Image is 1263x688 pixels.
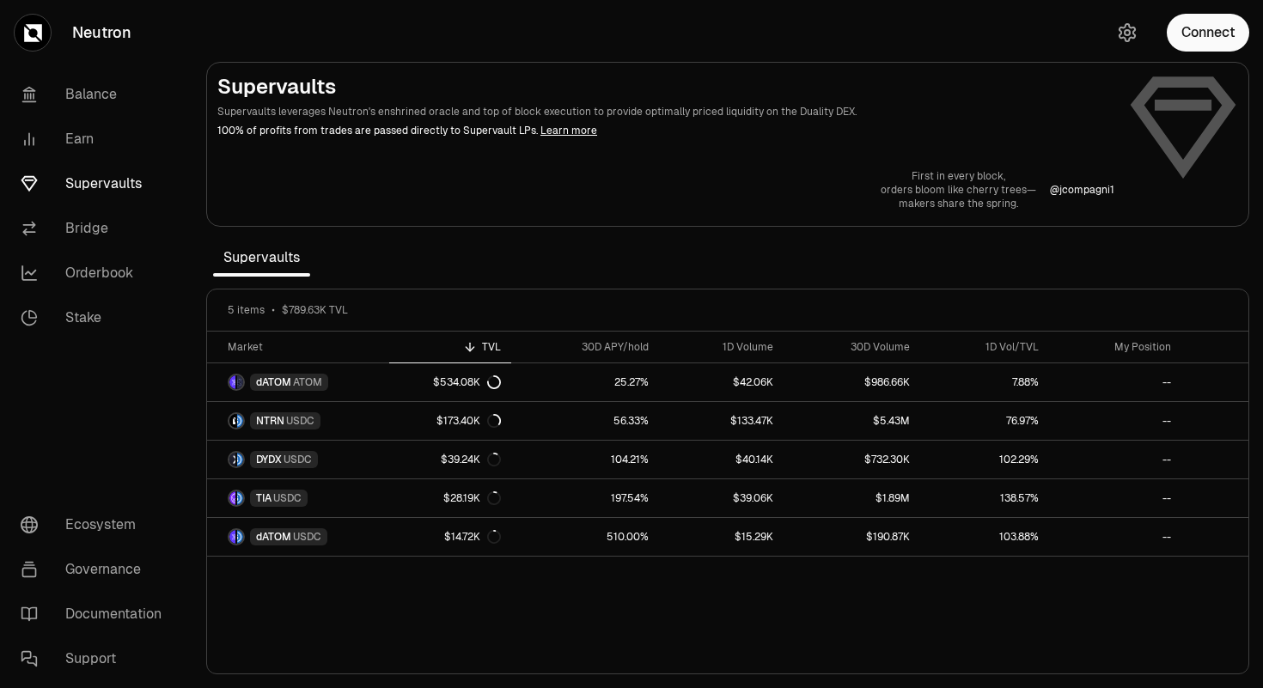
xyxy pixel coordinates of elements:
[237,491,243,505] img: USDC Logo
[511,363,659,401] a: 25.27%
[920,363,1048,401] a: 7.88%
[436,414,501,428] div: $173.40K
[256,491,272,505] span: TIA
[511,402,659,440] a: 56.33%
[784,441,920,478] a: $732.30K
[237,453,243,466] img: USDC Logo
[920,402,1048,440] a: 76.97%
[881,183,1036,197] p: orders bloom like cherry trees—
[659,402,784,440] a: $133.47K
[511,441,659,478] a: 104.21%
[237,414,243,428] img: USDC Logo
[1050,183,1114,197] p: @ jcompagni1
[659,518,784,556] a: $15.29K
[784,518,920,556] a: $190.87K
[282,303,348,317] span: $789.63K TVL
[7,117,186,161] a: Earn
[207,441,389,478] a: DYDX LogoUSDC LogoDYDXUSDC
[511,518,659,556] a: 510.00%
[1059,340,1172,354] div: My Position
[7,72,186,117] a: Balance
[229,491,235,505] img: TIA Logo
[784,363,920,401] a: $986.66K
[237,530,243,544] img: USDC Logo
[784,402,920,440] a: $5.43M
[7,547,186,592] a: Governance
[540,124,597,137] a: Learn more
[217,104,1114,119] p: Supervaults leverages Neutron's enshrined oracle and top of block execution to provide optimally ...
[511,479,659,517] a: 197.54%
[293,375,322,389] span: ATOM
[881,169,1036,183] p: First in every block,
[1049,402,1182,440] a: --
[389,402,512,440] a: $173.40K
[293,530,321,544] span: USDC
[784,479,920,517] a: $1.89M
[217,123,1114,138] p: 100% of profits from trades are passed directly to Supervault LPs.
[389,441,512,478] a: $39.24K
[256,414,284,428] span: NTRN
[389,479,512,517] a: $28.19K
[1049,518,1182,556] a: --
[389,363,512,401] a: $534.08K
[256,530,291,544] span: dATOM
[7,592,186,636] a: Documentation
[1049,441,1182,478] a: --
[237,375,243,389] img: ATOM Logo
[207,363,389,401] a: dATOM LogoATOM LogodATOMATOM
[256,453,282,466] span: DYDX
[794,340,910,354] div: 30D Volume
[389,518,512,556] a: $14.72K
[284,453,312,466] span: USDC
[659,441,784,478] a: $40.14K
[213,240,310,275] span: Supervaults
[229,453,235,466] img: DYDX Logo
[659,479,784,517] a: $39.06K
[229,414,235,428] img: NTRN Logo
[1049,479,1182,517] a: --
[522,340,649,354] div: 30D APY/hold
[920,518,1048,556] a: 103.88%
[7,636,186,681] a: Support
[400,340,502,354] div: TVL
[7,206,186,251] a: Bridge
[920,441,1048,478] a: 102.29%
[881,197,1036,210] p: makers share the spring.
[273,491,302,505] span: USDC
[228,340,379,354] div: Market
[881,169,1036,210] a: First in every block,orders bloom like cherry trees—makers share the spring.
[228,303,265,317] span: 5 items
[669,340,773,354] div: 1D Volume
[1049,363,1182,401] a: --
[7,251,186,295] a: Orderbook
[207,479,389,517] a: TIA LogoUSDC LogoTIAUSDC
[1167,14,1249,52] button: Connect
[229,375,235,389] img: dATOM Logo
[286,414,314,428] span: USDC
[444,530,501,544] div: $14.72K
[930,340,1038,354] div: 1D Vol/TVL
[1050,183,1114,197] a: @jcompagni1
[217,73,1114,100] h2: Supervaults
[229,530,235,544] img: dATOM Logo
[659,363,784,401] a: $42.06K
[920,479,1048,517] a: 138.57%
[7,502,186,547] a: Ecosystem
[433,375,501,389] div: $534.08K
[256,375,291,389] span: dATOM
[207,402,389,440] a: NTRN LogoUSDC LogoNTRNUSDC
[207,518,389,556] a: dATOM LogoUSDC LogodATOMUSDC
[7,295,186,340] a: Stake
[7,161,186,206] a: Supervaults
[441,453,501,466] div: $39.24K
[443,491,501,505] div: $28.19K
